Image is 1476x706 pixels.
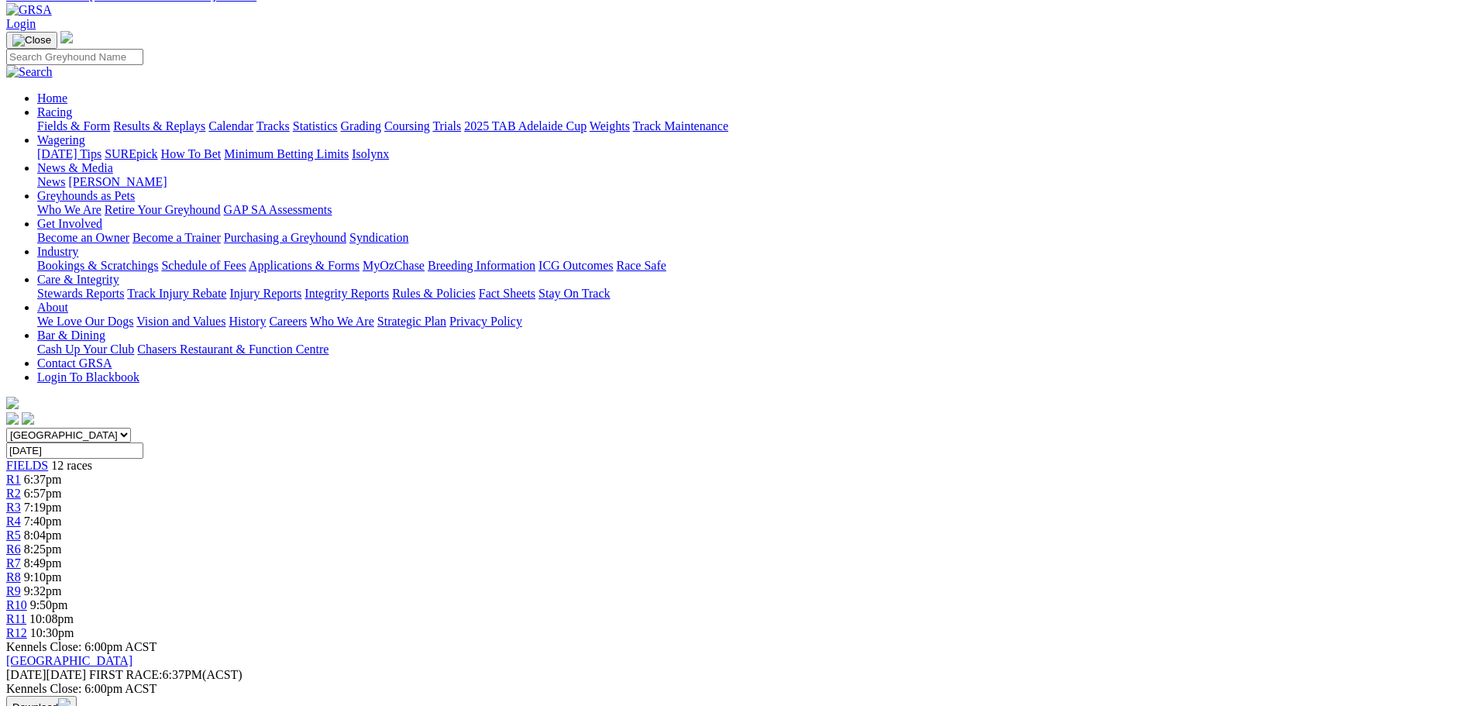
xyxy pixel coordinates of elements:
[224,231,346,244] a: Purchasing a Greyhound
[37,259,1470,273] div: Industry
[24,556,62,570] span: 8:49pm
[105,147,157,160] a: SUREpick
[127,287,226,300] a: Track Injury Rebate
[449,315,522,328] a: Privacy Policy
[349,231,408,244] a: Syndication
[30,626,74,639] span: 10:30pm
[37,175,1470,189] div: News & Media
[37,301,68,314] a: About
[37,356,112,370] a: Contact GRSA
[6,668,86,681] span: [DATE]
[479,287,535,300] a: Fact Sheets
[590,119,630,133] a: Weights
[37,147,1470,161] div: Wagering
[6,49,143,65] input: Search
[6,668,46,681] span: [DATE]
[24,584,62,598] span: 9:32pm
[60,31,73,43] img: logo-grsa-white.png
[37,329,105,342] a: Bar & Dining
[464,119,587,133] a: 2025 TAB Adelaide Cup
[37,287,124,300] a: Stewards Reports
[37,217,102,230] a: Get Involved
[37,315,1470,329] div: About
[136,315,225,328] a: Vision and Values
[363,259,425,272] a: MyOzChase
[24,473,62,486] span: 6:37pm
[392,287,476,300] a: Rules & Policies
[37,91,67,105] a: Home
[6,32,57,49] button: Toggle navigation
[68,175,167,188] a: [PERSON_NAME]
[37,175,65,188] a: News
[6,570,21,584] a: R8
[6,501,21,514] a: R3
[384,119,430,133] a: Coursing
[37,105,72,119] a: Racing
[538,287,610,300] a: Stay On Track
[37,189,135,202] a: Greyhounds as Pets
[132,231,221,244] a: Become a Trainer
[6,459,48,472] span: FIELDS
[341,119,381,133] a: Grading
[24,501,62,514] span: 7:19pm
[37,161,113,174] a: News & Media
[6,682,1470,696] div: Kennels Close: 6:00pm ACST
[6,598,27,611] a: R10
[37,203,1470,217] div: Greyhounds as Pets
[224,203,332,216] a: GAP SA Assessments
[208,119,253,133] a: Calendar
[428,259,535,272] a: Breeding Information
[6,542,21,556] a: R6
[24,529,62,542] span: 8:04pm
[616,259,666,272] a: Race Safe
[432,119,461,133] a: Trials
[6,17,36,30] a: Login
[6,529,21,542] a: R5
[6,584,21,598] a: R9
[37,343,134,356] a: Cash Up Your Club
[24,542,62,556] span: 8:25pm
[6,626,27,639] a: R12
[37,273,119,286] a: Care & Integrity
[269,315,307,328] a: Careers
[22,412,34,425] img: twitter.svg
[37,245,78,258] a: Industry
[24,515,62,528] span: 7:40pm
[6,515,21,528] a: R4
[37,259,158,272] a: Bookings & Scratchings
[37,133,85,146] a: Wagering
[29,612,74,625] span: 10:08pm
[6,556,21,570] a: R7
[256,119,290,133] a: Tracks
[37,119,110,133] a: Fields & Form
[37,343,1470,356] div: Bar & Dining
[6,473,21,486] a: R1
[6,412,19,425] img: facebook.svg
[37,315,133,328] a: We Love Our Dogs
[6,612,26,625] a: R11
[161,147,222,160] a: How To Bet
[24,487,62,500] span: 6:57pm
[37,287,1470,301] div: Care & Integrity
[229,315,266,328] a: History
[137,343,329,356] a: Chasers Restaurant & Function Centre
[30,598,68,611] span: 9:50pm
[6,397,19,409] img: logo-grsa-white.png
[6,487,21,500] span: R2
[310,315,374,328] a: Who We Are
[6,65,53,79] img: Search
[304,287,389,300] a: Integrity Reports
[37,147,101,160] a: [DATE] Tips
[113,119,205,133] a: Results & Replays
[633,119,728,133] a: Track Maintenance
[161,259,246,272] a: Schedule of Fees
